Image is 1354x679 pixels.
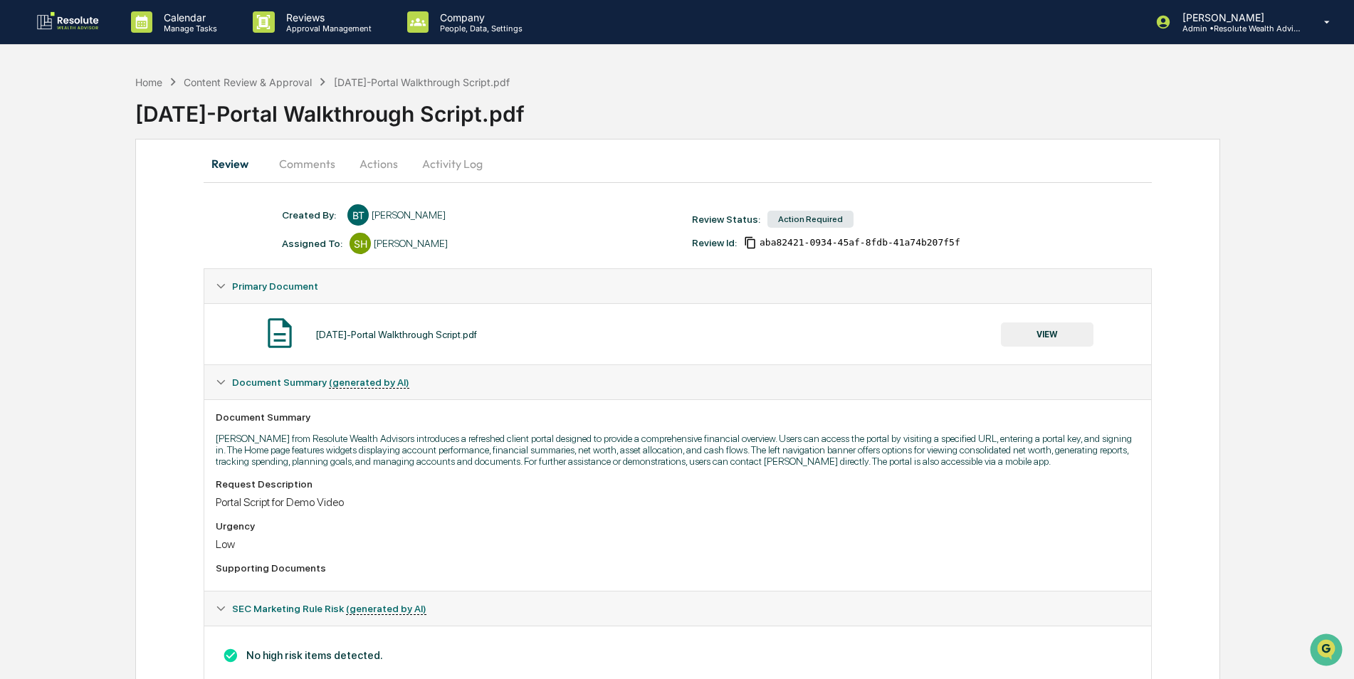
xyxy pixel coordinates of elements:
p: Company [429,11,530,23]
span: Data Lookup [28,206,90,221]
div: Document Summary (generated by AI) [204,399,1150,591]
p: How can we help? [14,30,259,53]
a: 🖐️Preclearance [9,174,98,199]
u: (generated by AI) [329,377,409,389]
button: Start new chat [242,113,259,130]
div: Supporting Documents [216,562,1139,574]
a: Powered byPylon [100,241,172,252]
div: 🔎 [14,208,26,219]
div: Urgency [216,520,1139,532]
div: secondary tabs example [204,147,1151,181]
p: [PERSON_NAME] from Resolute Wealth Advisors introduces a refreshed client portal designed to prov... [216,433,1139,467]
div: [DATE]-Portal Walkthrough Script.pdf [135,90,1354,127]
span: Copy Id [744,236,757,249]
img: 1746055101610-c473b297-6a78-478c-a979-82029cc54cd1 [14,109,40,135]
span: aba82421-0934-45af-8fdb-41a74b207f5f [760,237,960,248]
div: Home [135,76,162,88]
div: 🗄️ [103,181,115,192]
p: People, Data, Settings [429,23,530,33]
div: Low [216,537,1139,551]
p: Calendar [152,11,224,23]
p: Approval Management [275,23,379,33]
div: BT [347,204,369,226]
u: (generated by AI) [346,603,426,615]
button: Comments [268,147,347,181]
div: Assigned To: [282,238,342,249]
a: 🗄️Attestations [98,174,182,199]
p: [PERSON_NAME] [1171,11,1303,23]
span: Attestations [117,179,177,194]
div: [DATE]-Portal Walkthrough Script.pdf [315,329,477,340]
div: SH [350,233,371,254]
p: Reviews [275,11,379,23]
div: We're available if you need us! [48,123,180,135]
img: logo [34,11,103,33]
button: Review [204,147,268,181]
div: Review Id: [692,237,737,248]
div: Document Summary [216,411,1139,423]
img: Document Icon [262,315,298,351]
div: SEC Marketing Rule Risk (generated by AI) [204,591,1150,626]
iframe: Open customer support [1308,632,1347,670]
div: 🖐️ [14,181,26,192]
span: Preclearance [28,179,92,194]
div: Content Review & Approval [184,76,312,88]
button: Activity Log [411,147,494,181]
div: Request Description [216,478,1139,490]
span: Primary Document [232,280,318,292]
div: [DATE]-Portal Walkthrough Script.pdf [334,76,510,88]
div: Created By: ‎ ‎ [282,209,340,221]
span: Document Summary [232,377,409,388]
div: Portal Script for Demo Video [216,495,1139,509]
div: Document Summary (generated by AI) [204,365,1150,399]
p: Admin • Resolute Wealth Advisor [1171,23,1303,33]
button: VIEW [1001,322,1093,347]
input: Clear [37,65,235,80]
div: Primary Document [204,269,1150,303]
p: Manage Tasks [152,23,224,33]
div: Action Required [767,211,854,228]
span: SEC Marketing Rule Risk [232,603,426,614]
button: Actions [347,147,411,181]
span: Pylon [142,241,172,252]
div: Review Status: [692,214,760,225]
a: 🔎Data Lookup [9,201,95,226]
h3: No high risk items detected. [216,648,1139,663]
div: Start new chat [48,109,233,123]
div: [PERSON_NAME] [374,238,448,249]
div: [PERSON_NAME] [372,209,446,221]
div: Primary Document [204,303,1150,364]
